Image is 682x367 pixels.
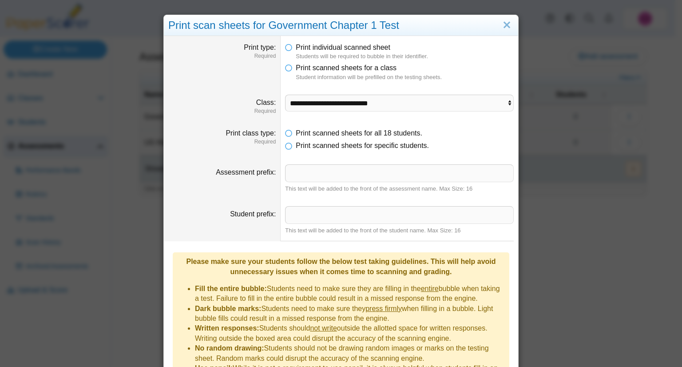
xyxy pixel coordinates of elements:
[256,99,276,106] label: Class
[296,52,514,60] dfn: Students will be required to bubble in their identifier.
[168,52,276,60] dfn: Required
[168,108,276,115] dfn: Required
[195,323,505,343] li: Students should outside the allotted space for written responses. Writing outside the boxed area ...
[195,324,259,332] b: Written responses:
[500,18,514,33] a: Close
[296,129,422,137] span: Print scanned sheets for all 18 students.
[285,227,514,235] div: This text will be added to the front of the student name. Max Size: 16
[296,73,514,81] dfn: Student information will be prefilled on the testing sheets.
[164,15,518,36] div: Print scan sheets for Government Chapter 1 Test
[365,305,402,312] u: press firmly
[296,64,397,72] span: Print scanned sheets for a class
[195,285,267,292] b: Fill the entire bubble:
[230,210,276,218] label: Student prefix
[195,344,264,352] b: No random drawing:
[244,44,276,51] label: Print type
[421,285,439,292] u: entire
[168,138,276,146] dfn: Required
[310,324,337,332] u: not write
[195,304,505,324] li: Students need to make sure they when filling in a bubble. Light bubble fills could result in a mi...
[216,168,276,176] label: Assessment prefix
[195,284,505,304] li: Students need to make sure they are filling in the bubble when taking a test. Failure to fill in ...
[296,44,390,51] span: Print individual scanned sheet
[186,258,496,275] b: Please make sure your students follow the below test taking guidelines. This will help avoid unne...
[296,142,429,149] span: Print scanned sheets for specific students.
[285,185,514,193] div: This text will be added to the front of the assessment name. Max Size: 16
[226,129,276,137] label: Print class type
[195,343,505,363] li: Students should not be drawing random images or marks on the testing sheet. Random marks could di...
[195,305,261,312] b: Dark bubble marks:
